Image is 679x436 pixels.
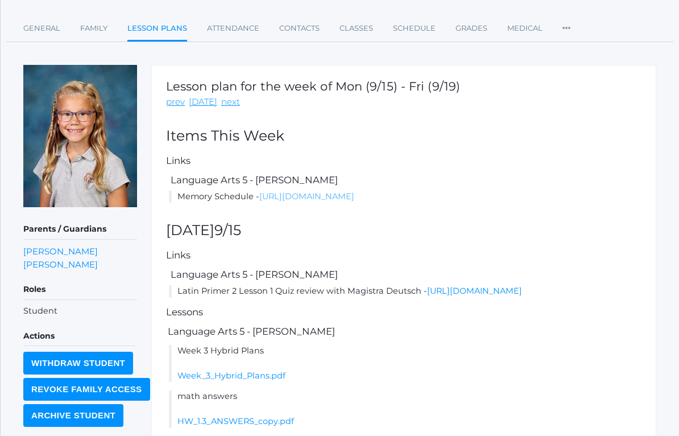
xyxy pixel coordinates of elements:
[23,220,137,240] h5: Parents / Guardians
[214,222,241,239] span: 9/15
[23,258,98,272] a: [PERSON_NAME]
[169,345,641,382] li: Week 3 Hybrid Plans
[166,307,641,318] h5: Lessons
[393,18,436,40] a: Schedule
[166,250,641,261] h5: Links
[166,80,460,93] h1: Lesson plan for the week of Mon (9/15) - Fri (9/19)
[427,286,522,297] a: [URL][DOMAIN_NAME]
[23,18,60,40] a: General
[23,405,123,427] input: Archive Student
[259,192,354,202] a: [URL][DOMAIN_NAME]
[23,352,133,375] input: Withdraw Student
[207,18,259,40] a: Attendance
[166,327,641,337] h5: Language Arts 5 - [PERSON_NAME]
[507,18,543,40] a: Medical
[23,306,137,318] li: Student
[166,223,641,239] h2: [DATE]
[80,18,107,40] a: Family
[177,417,294,427] a: HW_1.3_ANSWERS_copy.pdf
[221,96,240,109] a: next
[166,129,641,145] h2: Items This Week
[127,18,187,42] a: Lesson Plans
[169,175,641,186] h5: Language Arts 5 - [PERSON_NAME]
[177,371,285,381] a: Week_3_Hybrid_Plans.pdf
[23,245,98,258] a: [PERSON_NAME]
[23,65,137,208] img: Paige Albanese
[169,270,641,280] h5: Language Arts 5 - [PERSON_NAME]
[169,391,641,428] li: math answers
[169,286,641,298] li: Latin Primer 2 Lesson 1 Quiz review with Magistra Deutsch -
[189,96,217,109] a: [DATE]
[456,18,487,40] a: Grades
[23,327,137,347] h5: Actions
[169,191,641,204] li: Memory Schedule -
[166,156,641,166] h5: Links
[23,379,150,401] input: Revoke Family Access
[339,18,373,40] a: Classes
[166,96,185,109] a: prev
[279,18,320,40] a: Contacts
[23,281,137,300] h5: Roles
